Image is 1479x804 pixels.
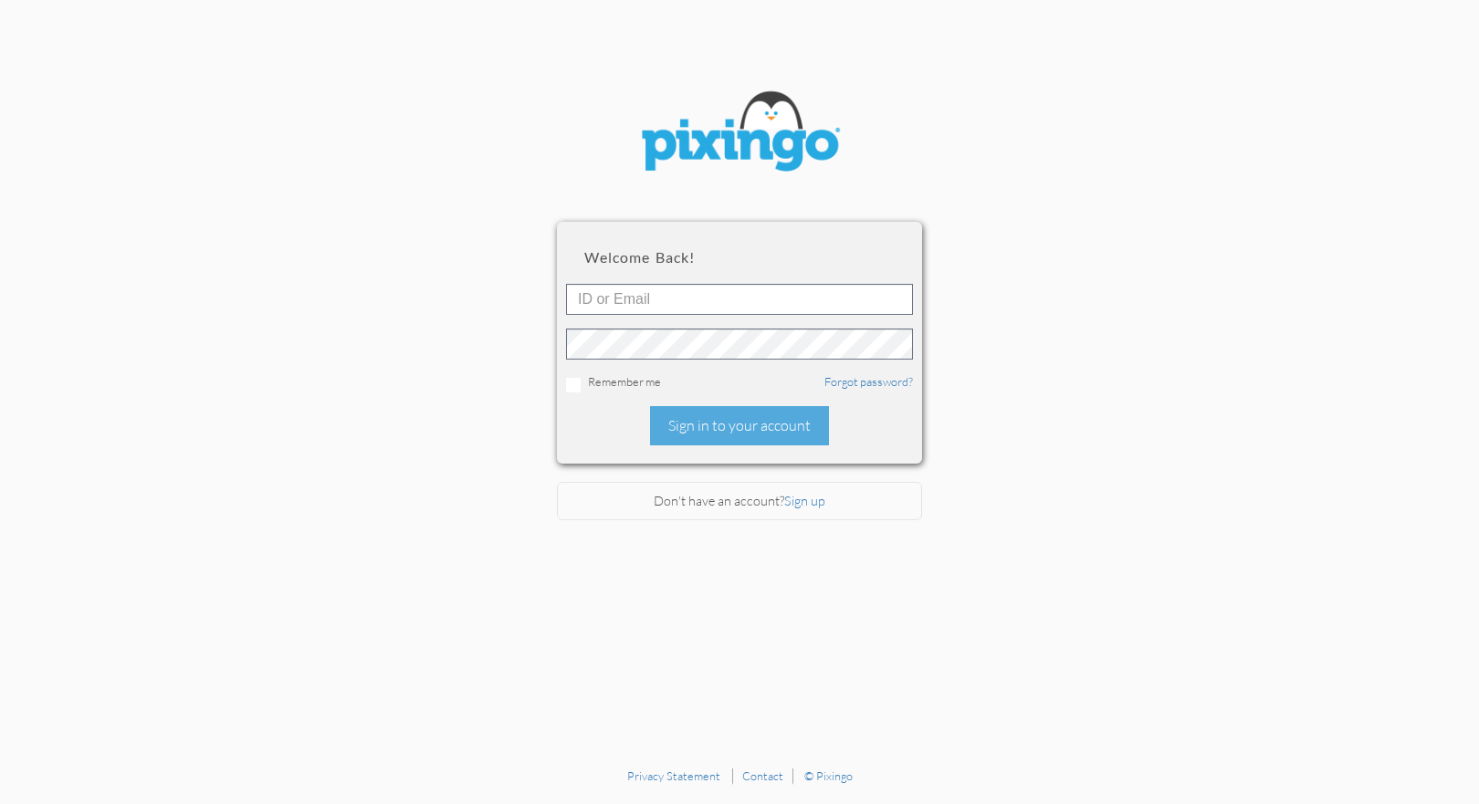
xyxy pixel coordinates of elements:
[784,493,825,508] a: Sign up
[630,82,849,185] img: pixingo logo
[566,373,913,392] div: Remember me
[627,768,720,783] a: Privacy Statement
[566,284,913,315] input: ID or Email
[584,249,895,266] h2: Welcome back!
[557,482,922,521] div: Don't have an account?
[742,768,783,783] a: Contact
[650,406,829,445] div: Sign in to your account
[824,374,913,389] a: Forgot password?
[804,768,853,783] a: © Pixingo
